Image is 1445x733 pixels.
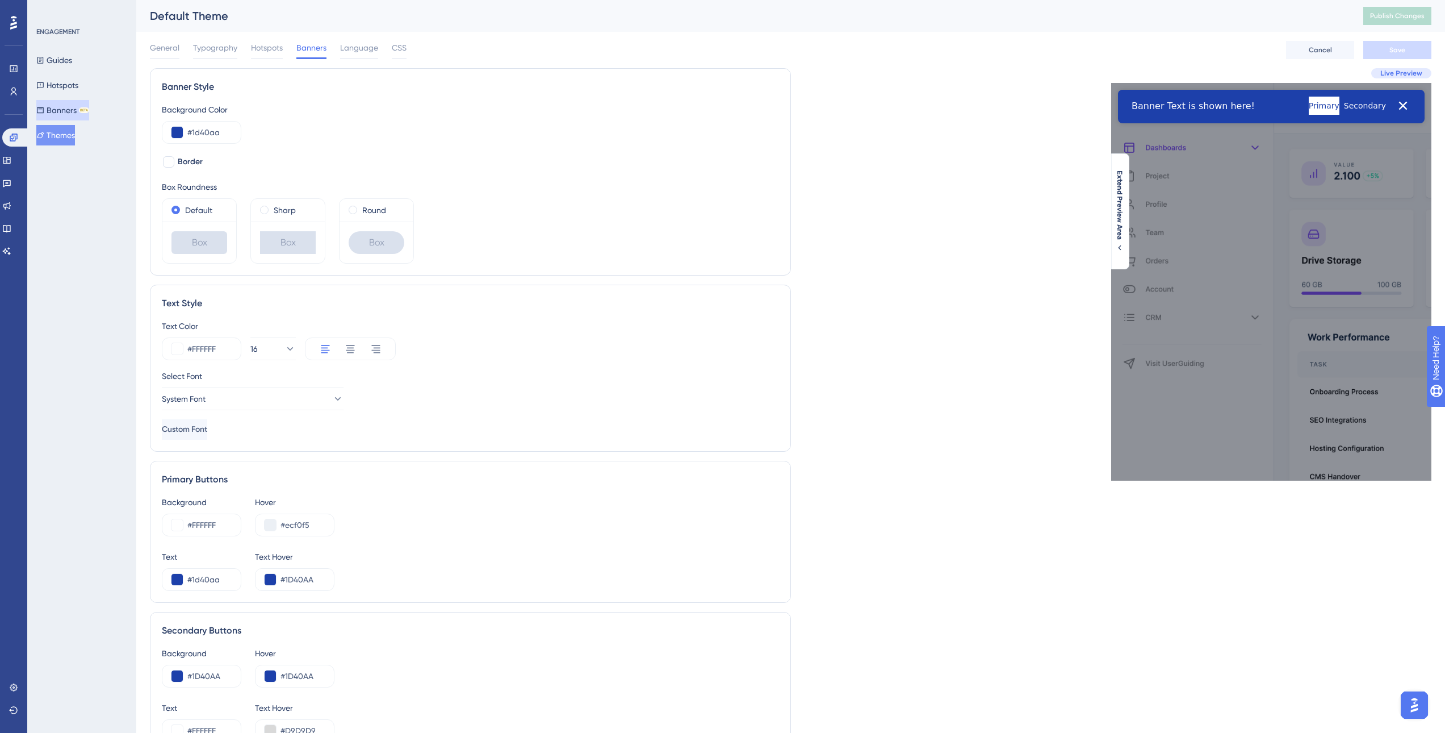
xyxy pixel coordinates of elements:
span: Extend Preview Area [1115,170,1124,240]
span: System Font [162,392,206,406]
div: Select Font [162,369,779,383]
button: Close banner [277,8,293,24]
button: Secondary [226,7,268,25]
label: Sharp [274,203,296,217]
span: Hotspots [251,41,283,55]
button: Save [1363,41,1431,59]
span: Language [340,41,378,55]
iframe: UserGuiding AI Assistant Launcher [1397,688,1431,722]
span: Border [178,155,203,169]
div: Box [349,231,404,254]
span: Live Preview [1380,69,1422,78]
button: Primary [191,7,221,25]
button: Hotspots [36,75,78,95]
button: Cancel [1286,41,1354,59]
div: Background [162,647,241,660]
div: Box Roundness [162,180,779,194]
div: Banner Style [162,80,779,94]
div: Text [162,550,241,564]
span: 16 [250,342,258,356]
button: Guides [36,50,72,70]
div: Secondary Buttons [162,624,779,638]
span: Banners [296,41,326,55]
div: Text Hover [255,550,334,564]
label: Default [185,203,212,217]
div: Text [162,701,241,715]
button: 16 [250,338,296,360]
button: System Font [162,388,344,410]
div: BETA [79,107,89,113]
span: Custom Font [162,423,207,436]
span: General [150,41,179,55]
div: Text Style [162,297,779,310]
span: Cancel [1309,45,1332,55]
div: Primary Buttons [162,473,779,486]
button: Publish Changes [1363,7,1431,25]
div: Box [171,231,227,254]
span: CSS [392,41,407,55]
label: Round [362,203,386,217]
span: Save [1389,45,1405,55]
span: Typography [193,41,237,55]
button: BannersBETA [36,100,89,120]
div: Default Theme [150,8,1335,24]
button: Themes [36,125,75,145]
div: Hover [255,647,334,660]
div: Hover [255,495,334,509]
div: ENGAGEMENT [36,27,79,36]
div: Box [260,231,316,254]
span: Need Help? [27,3,71,16]
div: Background [162,495,241,509]
span: Publish Changes [1370,11,1425,20]
div: Text Hover [255,701,334,715]
iframe: UserGuiding Banner [7,7,313,40]
div: Text Color [162,319,241,333]
div: Background Color [162,103,779,116]
button: Extend Preview Area [1111,170,1129,252]
span: Banner Text is shown here! [14,11,137,22]
button: Custom Font [162,419,207,440]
